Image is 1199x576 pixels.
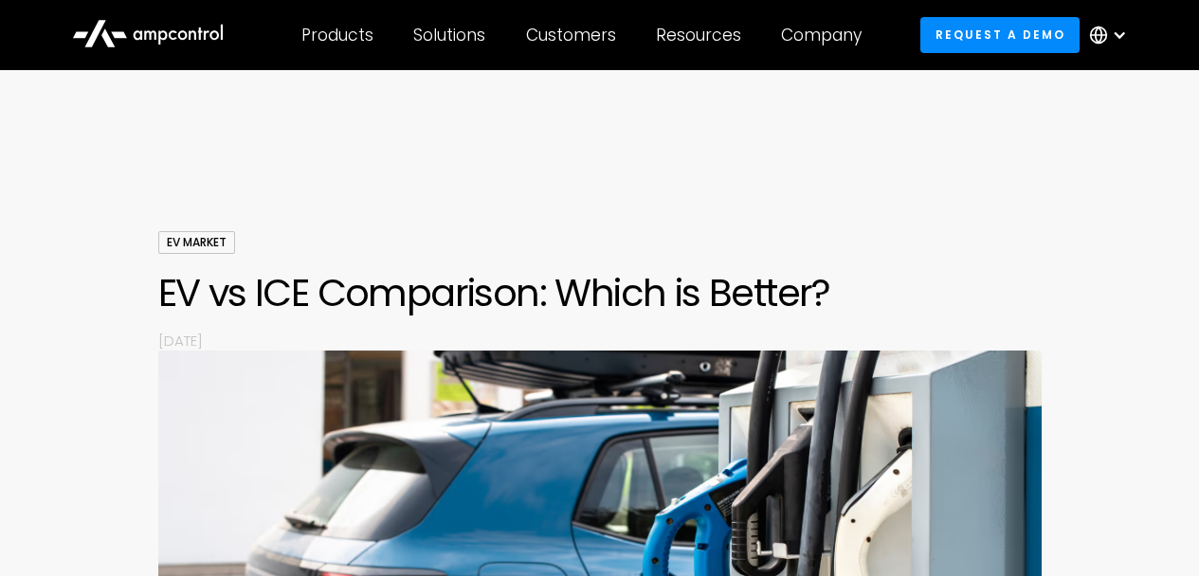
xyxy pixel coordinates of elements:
div: Solutions [413,25,485,45]
div: Customers [526,25,616,45]
div: Resources [656,25,741,45]
p: [DATE] [158,331,1042,351]
div: Company [781,25,862,45]
div: EV Market [158,231,235,254]
div: Products [301,25,373,45]
a: Request a demo [920,17,1080,52]
h1: EV vs ICE Comparison: Which is Better? [158,270,1042,315]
